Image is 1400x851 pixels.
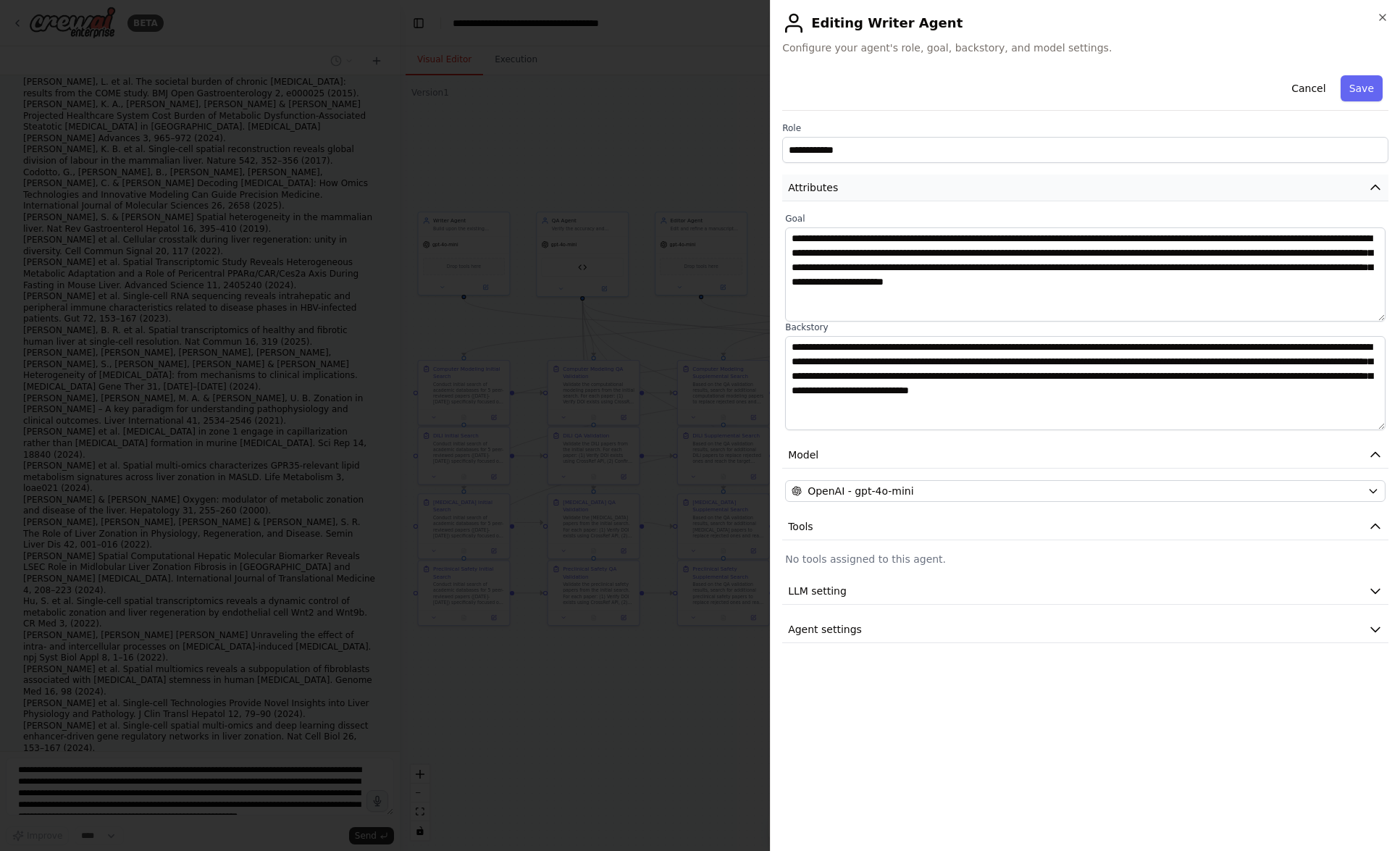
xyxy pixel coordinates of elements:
h2: Editing Writer Agent [782,12,1388,35]
label: Backstory [785,322,1386,333]
span: Configure your agent's role, goal, backstory, and model settings. [782,41,1388,55]
span: Tools [788,519,813,534]
span: Agent settings [788,622,862,637]
label: Role [782,122,1388,134]
button: OpenAI - gpt-4o-mini [785,480,1386,502]
label: Goal [785,213,1386,225]
button: LLM setting [782,578,1388,605]
button: Agent settings [782,616,1388,643]
button: Attributes [782,175,1388,201]
span: LLM setting [788,584,847,598]
button: Model [782,442,1388,469]
button: Cancel [1283,75,1334,101]
p: No tools assigned to this agent. [785,552,1386,566]
span: Attributes [788,180,838,195]
span: Model [788,448,818,462]
button: Tools [782,513,1388,540]
span: OpenAI - gpt-4o-mini [808,484,913,498]
button: Save [1341,75,1383,101]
